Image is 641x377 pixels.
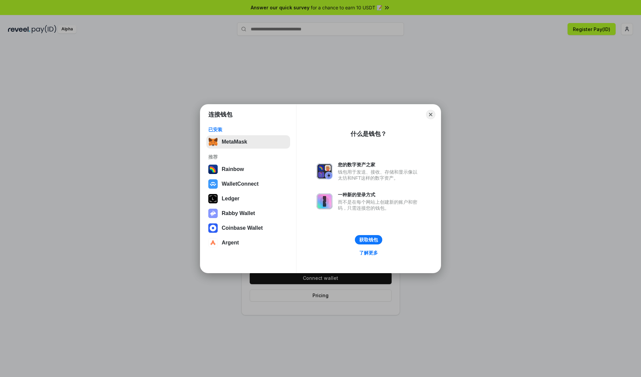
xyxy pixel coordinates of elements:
[351,130,387,138] div: 什么是钱包？
[206,177,290,191] button: WalletConnect
[208,223,218,233] img: svg+xml,%3Csvg%20width%3D%2228%22%20height%3D%2228%22%20viewBox%3D%220%200%2028%2028%22%20fill%3D...
[222,225,263,231] div: Coinbase Wallet
[355,248,382,257] a: 了解更多
[338,169,421,181] div: 钱包用于发送、接收、存储和显示像以太坊和NFT这样的数字资产。
[316,193,333,209] img: svg+xml,%3Csvg%20xmlns%3D%22http%3A%2F%2Fwww.w3.org%2F2000%2Fsvg%22%20fill%3D%22none%22%20viewBox...
[208,111,232,119] h1: 连接钱包
[208,127,288,133] div: 已安装
[338,192,421,198] div: 一种新的登录方式
[316,163,333,179] img: svg+xml,%3Csvg%20xmlns%3D%22http%3A%2F%2Fwww.w3.org%2F2000%2Fsvg%22%20fill%3D%22none%22%20viewBox...
[359,237,378,243] div: 获取钱包
[208,194,218,203] img: svg+xml,%3Csvg%20xmlns%3D%22http%3A%2F%2Fwww.w3.org%2F2000%2Fsvg%22%20width%3D%2228%22%20height%3...
[206,207,290,220] button: Rabby Wallet
[208,137,218,147] img: svg+xml,%3Csvg%20fill%3D%22none%22%20height%3D%2233%22%20viewBox%3D%220%200%2035%2033%22%20width%...
[359,250,378,256] div: 了解更多
[208,165,218,174] img: svg+xml,%3Csvg%20width%3D%22120%22%20height%3D%22120%22%20viewBox%3D%220%200%20120%20120%22%20fil...
[208,209,218,218] img: svg+xml,%3Csvg%20xmlns%3D%22http%3A%2F%2Fwww.w3.org%2F2000%2Fsvg%22%20fill%3D%22none%22%20viewBox...
[208,238,218,247] img: svg+xml,%3Csvg%20width%3D%2228%22%20height%3D%2228%22%20viewBox%3D%220%200%2028%2028%22%20fill%3D...
[222,139,247,145] div: MetaMask
[206,192,290,205] button: Ledger
[222,210,255,216] div: Rabby Wallet
[208,179,218,189] img: svg+xml,%3Csvg%20width%3D%2228%22%20height%3D%2228%22%20viewBox%3D%220%200%2028%2028%22%20fill%3D...
[208,154,288,160] div: 推荐
[206,236,290,249] button: Argent
[206,221,290,235] button: Coinbase Wallet
[222,240,239,246] div: Argent
[338,162,421,168] div: 您的数字资产之家
[355,235,382,244] button: 获取钱包
[206,135,290,149] button: MetaMask
[222,181,259,187] div: WalletConnect
[222,166,244,172] div: Rainbow
[206,163,290,176] button: Rainbow
[338,199,421,211] div: 而不是在每个网站上创建新的账户和密码，只需连接您的钱包。
[222,196,239,202] div: Ledger
[426,110,435,119] button: Close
